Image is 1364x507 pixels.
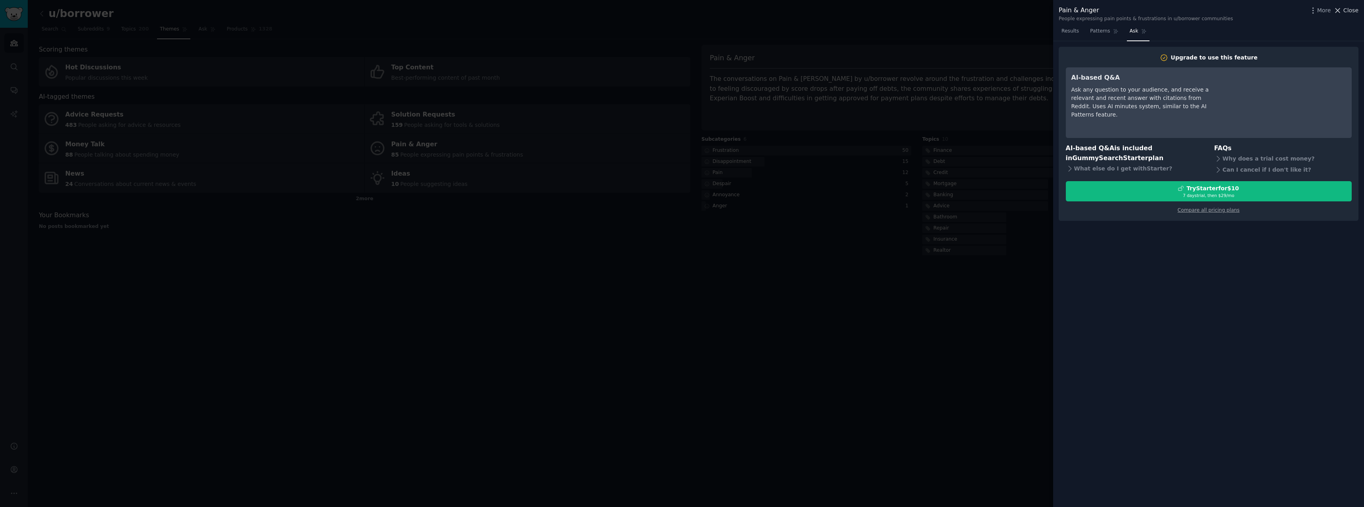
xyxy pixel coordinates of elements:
div: Why does a trial cost money? [1214,153,1352,165]
div: People expressing pain points & frustrations in u/borrower communities [1059,15,1233,23]
span: More [1317,6,1331,15]
a: Ask [1127,25,1149,41]
h3: AI-based Q&A is included in plan [1066,143,1203,163]
h3: FAQs [1214,143,1352,153]
span: Ask [1130,28,1138,35]
div: Upgrade to use this feature [1171,54,1258,62]
button: Close [1333,6,1358,15]
div: Ask any question to your audience, and receive a relevant and recent answer with citations from R... [1071,86,1216,119]
a: Patterns [1087,25,1121,41]
span: Patterns [1090,28,1110,35]
span: GummySearch Starter [1072,154,1148,162]
div: Can I cancel if I don't like it? [1214,165,1352,176]
button: More [1309,6,1331,15]
div: 7 days trial, then $ 29 /mo [1066,193,1351,198]
div: Try Starter for $10 [1186,184,1239,193]
a: Results [1059,25,1082,41]
div: Pain & Anger [1059,6,1233,15]
span: Close [1343,6,1358,15]
span: Results [1061,28,1079,35]
h3: AI-based Q&A [1071,73,1216,83]
button: TryStarterfor$107 daystrial, then $29/mo [1066,181,1352,201]
div: What else do I get with Starter ? [1066,163,1203,174]
a: Compare all pricing plans [1178,207,1239,213]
